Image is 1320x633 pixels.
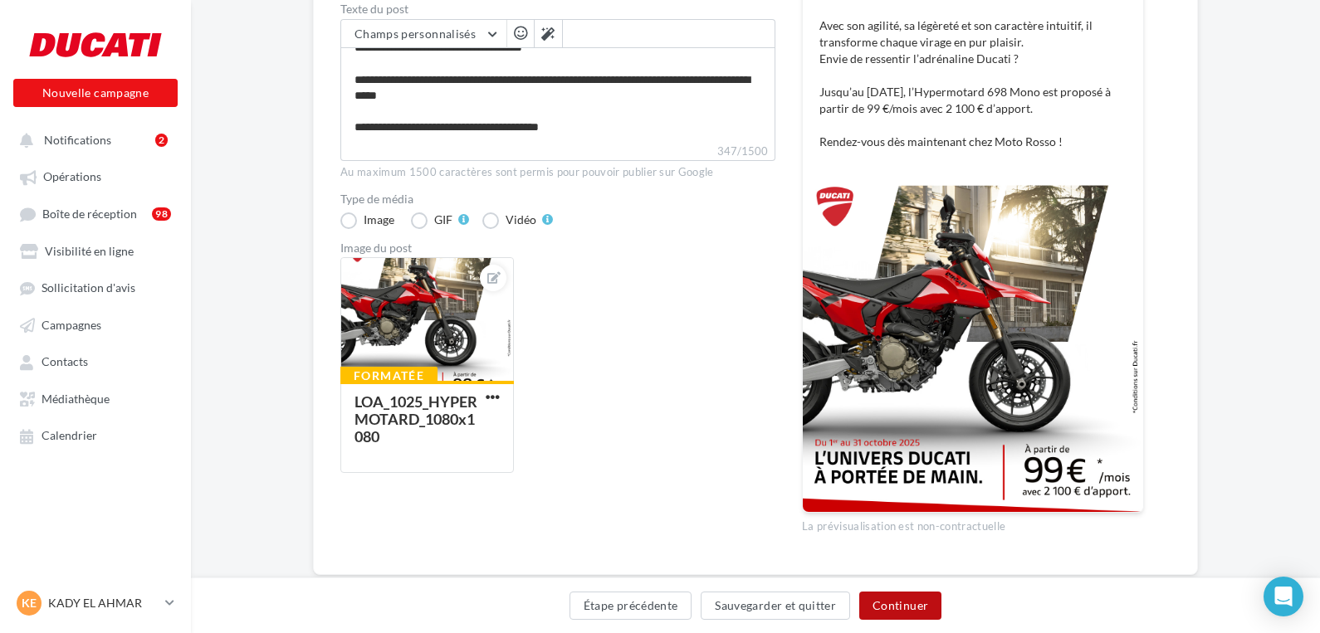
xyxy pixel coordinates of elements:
[48,595,159,611] p: KADY EL AHMAR
[506,214,536,226] div: Vidéo
[10,198,181,229] a: Boîte de réception98
[42,392,110,406] span: Médiathèque
[340,3,775,15] label: Texte du post
[10,124,174,154] button: Notifications 2
[152,207,171,221] div: 98
[570,592,692,620] button: Étape précédente
[10,346,181,376] a: Contacts
[13,79,178,107] button: Nouvelle campagne
[43,170,101,184] span: Opérations
[340,193,775,205] label: Type de média
[42,281,135,295] span: Sollicitation d'avis
[13,587,178,619] a: KE KADY EL AHMAR
[10,420,181,450] a: Calendrier
[341,20,506,48] button: Champs personnalisés
[10,272,181,302] a: Sollicitation d'avis
[354,392,477,446] div: LOA_1025_HYPERMOTARD_1080x1080
[364,214,394,226] div: Image
[701,592,850,620] button: Sauvegarder et quitter
[22,595,37,611] span: KE
[45,244,134,258] span: Visibilité en ligne
[42,207,137,221] span: Boîte de réception
[10,161,181,191] a: Opérations
[10,309,181,339] a: Campagnes
[434,214,452,226] div: GIF
[340,242,775,254] div: Image du post
[10,236,181,265] a: Visibilité en ligne
[340,143,775,161] label: 347/1500
[354,27,476,41] span: Champs personnalisés
[42,429,97,443] span: Calendrier
[42,355,88,369] span: Contacts
[340,367,438,385] div: Formatée
[859,592,941,620] button: Continuer
[155,134,168,147] div: 2
[44,133,111,147] span: Notifications
[1264,577,1303,616] div: Open Intercom Messenger
[340,165,775,180] div: Au maximum 1500 caractères sont permis pour pouvoir publier sur Google
[802,513,1144,534] div: La prévisualisation est non-contractuelle
[10,383,181,413] a: Médiathèque
[42,318,101,332] span: Campagnes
